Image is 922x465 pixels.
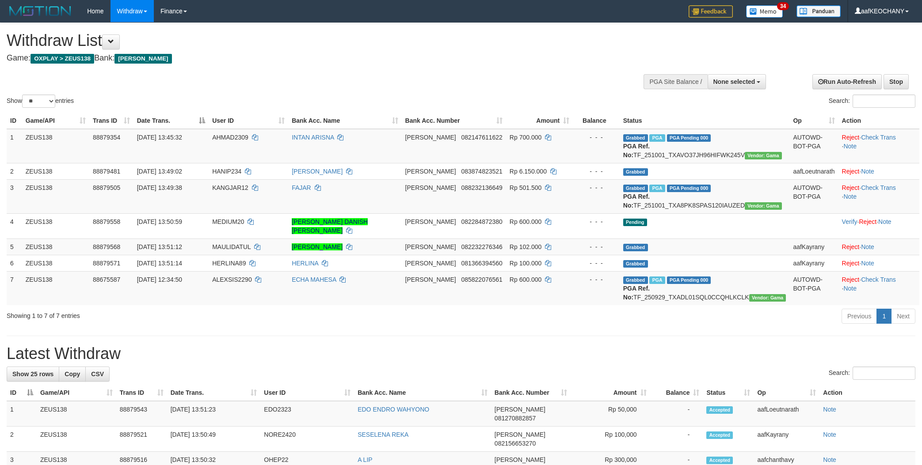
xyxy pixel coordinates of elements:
td: EDO2323 [260,401,354,427]
th: User ID: activate to sort column ascending [260,385,354,401]
span: Vendor URL: https://trx31.1velocity.biz [745,202,782,210]
span: Copy 083874823521 to clipboard [461,168,502,175]
span: 88879481 [93,168,120,175]
h4: Game: Bank: [7,54,606,63]
span: Grabbed [623,276,648,284]
b: PGA Ref. No: [623,285,650,301]
span: Copy 088232136649 to clipboard [461,184,502,191]
td: ZEUS138 [22,255,89,271]
div: - - - [576,217,616,226]
span: [DATE] 13:49:02 [137,168,182,175]
a: ECHA MAHESA [292,276,336,283]
h1: Latest Withdraw [7,345,915,363]
td: ZEUS138 [22,179,89,213]
a: Check Trans [861,184,896,191]
span: Accepted [706,431,733,439]
th: Action [838,113,919,129]
span: [PERSON_NAME] [405,243,456,250]
span: Vendor URL: https://trx31.1velocity.biz [745,152,782,159]
th: Status: activate to sort column ascending [703,385,754,401]
a: Reject [842,134,860,141]
th: Trans ID: activate to sort column ascending [116,385,167,401]
span: [PERSON_NAME] [405,218,456,225]
td: ZEUS138 [22,271,89,305]
span: MAULIDATUL [212,243,251,250]
th: Trans ID: activate to sort column ascending [89,113,133,129]
td: · · [838,179,919,213]
td: aafLoeutnarath [754,401,819,427]
div: - - - [576,259,616,268]
span: HANIP234 [212,168,241,175]
span: OXPLAY > ZEUS138 [30,54,94,64]
td: Rp 100,000 [571,427,650,452]
span: AHMAD2309 [212,134,248,141]
td: aafLoeutnarath [789,163,838,179]
span: [DATE] 13:45:32 [137,134,182,141]
th: Bank Acc. Number: activate to sort column ascending [491,385,571,401]
a: SESELENA REKA [358,431,408,438]
span: [PERSON_NAME] [405,168,456,175]
th: Bank Acc. Name: activate to sort column ascending [354,385,491,401]
input: Search: [853,367,915,380]
select: Showentries [22,95,55,108]
td: · [838,163,919,179]
img: panduan.png [796,5,841,17]
span: 88879558 [93,218,120,225]
td: aafKayrany [789,238,838,255]
span: Rp 102.000 [510,243,541,250]
td: ZEUS138 [37,401,116,427]
td: ZEUS138 [22,213,89,238]
span: [DATE] 13:51:14 [137,260,182,267]
a: Check Trans [861,276,896,283]
td: aafKayrany [754,427,819,452]
a: INTAN ARISNA [292,134,334,141]
span: 88879571 [93,260,120,267]
a: Note [823,456,836,463]
div: - - - [576,242,616,251]
th: Balance [573,113,620,129]
span: Rp 700.000 [510,134,541,141]
a: Note [878,218,892,225]
span: [DATE] 13:51:12 [137,243,182,250]
a: Note [843,143,857,150]
span: Copy 085822076561 to clipboard [461,276,502,283]
span: PGA Pending [667,185,711,192]
a: Note [843,193,857,200]
span: CSV [91,370,104,378]
th: ID [7,113,22,129]
a: Reject [842,168,860,175]
span: [PERSON_NAME] [405,184,456,191]
a: Note [823,406,836,413]
a: Note [861,168,874,175]
a: FAJAR [292,184,311,191]
span: [PERSON_NAME] [405,276,456,283]
span: HERLINA89 [212,260,246,267]
a: Note [823,431,836,438]
a: Stop [884,74,909,89]
span: Copy 082284872380 to clipboard [461,218,502,225]
span: 34 [777,2,789,10]
td: ZEUS138 [22,163,89,179]
label: Search: [829,95,915,108]
img: Feedback.jpg [689,5,733,18]
span: [DATE] 13:49:38 [137,184,182,191]
span: 88879568 [93,243,120,250]
span: 88879354 [93,134,120,141]
span: [DATE] 13:50:59 [137,218,182,225]
th: Game/API: activate to sort column ascending [22,113,89,129]
a: CSV [85,367,110,382]
span: Copy 081366394560 to clipboard [461,260,502,267]
th: Date Trans.: activate to sort column descending [133,113,209,129]
span: Copy [65,370,80,378]
h1: Withdraw List [7,32,606,49]
td: - [650,427,703,452]
div: - - - [576,275,616,284]
td: · · [838,129,919,163]
th: Op: activate to sort column ascending [754,385,819,401]
td: 1 [7,129,22,163]
td: · · [838,213,919,238]
span: Marked by aafanarl [649,134,665,142]
td: [DATE] 13:51:23 [167,401,261,427]
span: Grabbed [623,168,648,176]
a: A LIP [358,456,372,463]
